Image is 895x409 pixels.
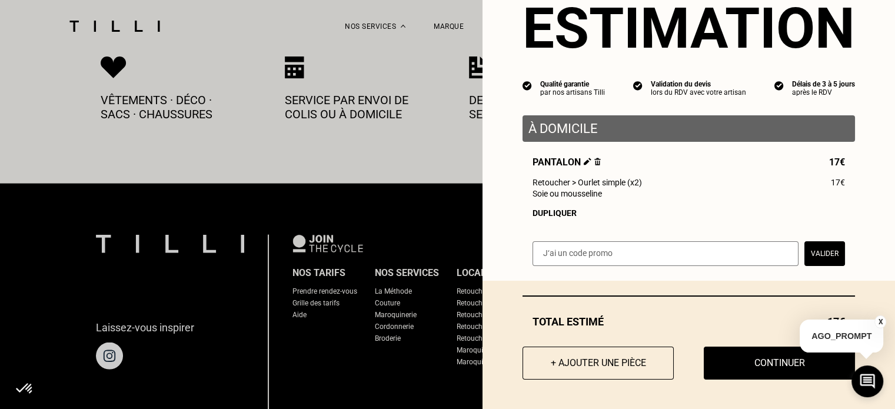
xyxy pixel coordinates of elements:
span: Retoucher > Ourlet simple (x2) [533,178,642,187]
button: Continuer [704,347,855,380]
button: + Ajouter une pièce [523,347,674,380]
input: J‘ai un code promo [533,241,798,266]
div: Dupliquer [533,208,845,218]
span: 17€ [829,157,845,168]
p: À domicile [528,121,849,136]
span: 17€ [831,178,845,187]
p: AGO_PROMPT [800,320,883,353]
div: lors du RDV avec votre artisan [651,88,746,97]
button: X [874,315,886,328]
button: Valider [804,241,845,266]
div: Délais de 3 à 5 jours [792,80,855,88]
div: Qualité garantie [540,80,605,88]
span: Soie ou mousseline [533,189,602,198]
img: icon list info [633,80,643,91]
div: Total estimé [523,315,855,328]
img: icon list info [523,80,532,91]
img: Éditer [584,158,591,165]
div: après le RDV [792,88,855,97]
img: icon list info [774,80,784,91]
div: par nos artisans Tilli [540,88,605,97]
span: Pantalon [533,157,601,168]
img: Supprimer [594,158,601,165]
div: Validation du devis [651,80,746,88]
